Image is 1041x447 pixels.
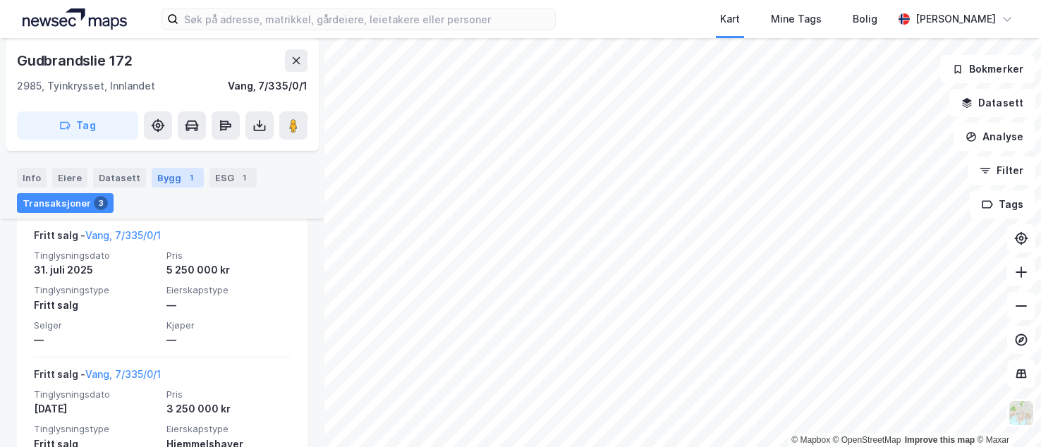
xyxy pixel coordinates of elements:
[968,157,1035,185] button: Filter
[34,331,158,348] div: —
[85,229,161,241] a: Vang, 7/335/0/1
[209,168,257,188] div: ESG
[166,388,291,400] span: Pris
[166,250,291,262] span: Pris
[34,262,158,278] div: 31. juli 2025
[34,227,161,250] div: Fritt salg -
[34,423,158,435] span: Tinglysningstype
[166,297,291,314] div: —
[771,11,822,27] div: Mine Tags
[17,78,155,94] div: 2985, Tyinkrysset, Innlandet
[940,55,1035,83] button: Bokmerker
[237,171,251,185] div: 1
[17,193,114,213] div: Transaksjoner
[949,89,1035,117] button: Datasett
[85,368,161,380] a: Vang, 7/335/0/1
[17,168,47,188] div: Info
[166,400,291,417] div: 3 250 000 kr
[166,319,291,331] span: Kjøper
[228,78,308,94] div: Vang, 7/335/0/1
[915,11,996,27] div: [PERSON_NAME]
[954,123,1035,151] button: Analyse
[34,250,158,262] span: Tinglysningsdato
[166,423,291,435] span: Eierskapstype
[34,297,158,314] div: Fritt salg
[52,168,87,188] div: Eiere
[34,366,161,388] div: Fritt salg -
[184,171,198,185] div: 1
[34,388,158,400] span: Tinglysningsdato
[17,111,138,140] button: Tag
[166,262,291,278] div: 5 250 000 kr
[94,196,108,210] div: 3
[970,379,1041,447] iframe: Chat Widget
[166,331,291,348] div: —
[791,435,830,445] a: Mapbox
[833,435,901,445] a: OpenStreetMap
[970,190,1035,219] button: Tags
[853,11,877,27] div: Bolig
[34,400,158,417] div: [DATE]
[93,168,146,188] div: Datasett
[17,49,135,72] div: Gudbrandslie 172
[178,8,555,30] input: Søk på adresse, matrikkel, gårdeiere, leietakere eller personer
[34,319,158,331] span: Selger
[720,11,740,27] div: Kart
[970,379,1041,447] div: Kontrollprogram for chat
[152,168,204,188] div: Bygg
[166,284,291,296] span: Eierskapstype
[23,8,127,30] img: logo.a4113a55bc3d86da70a041830d287a7e.svg
[905,435,975,445] a: Improve this map
[34,284,158,296] span: Tinglysningstype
